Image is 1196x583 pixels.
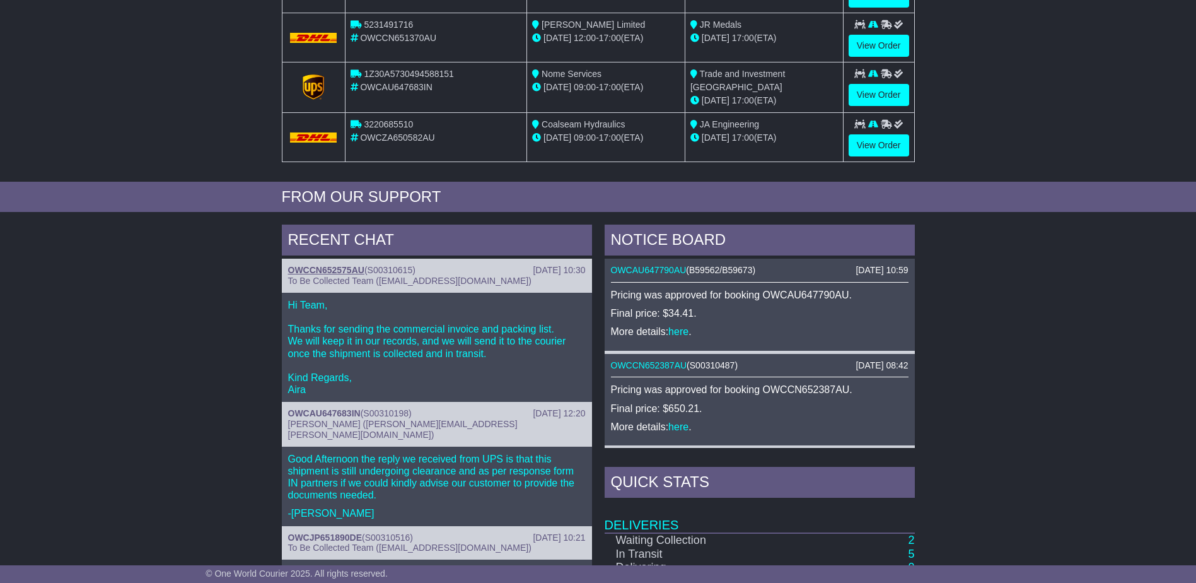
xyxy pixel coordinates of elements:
[288,543,531,553] span: To Be Collected Team ([EMAIL_ADDRESS][DOMAIN_NAME])
[599,132,621,143] span: 17:00
[908,534,914,546] a: 2
[574,33,596,43] span: 12:00
[908,561,914,574] a: 0
[690,360,735,370] span: S00310487
[668,421,688,432] a: here
[702,95,729,105] span: [DATE]
[282,225,592,259] div: RECENT CHAT
[288,265,586,276] div: ( )
[288,533,586,543] div: ( )
[206,568,388,579] span: © One World Courier 2025. All rights reserved.
[288,453,586,502] p: Good Afternoon the reply we received from UPS is that this shipment is still undergoing clearance...
[533,533,585,543] div: [DATE] 10:21
[611,360,687,370] a: OWCCN652387AU
[611,421,909,433] p: More details: .
[574,132,596,143] span: 09:00
[849,84,909,106] a: View Order
[611,326,909,338] p: More details: .
[303,74,324,100] img: GetCarrierServiceLogo
[605,467,915,501] div: Quick Stats
[690,94,838,107] div: (ETA)
[849,134,909,156] a: View Order
[689,265,752,275] span: B59562/B59673
[542,119,625,129] span: Coalseam Hydraulics
[856,265,908,276] div: [DATE] 10:59
[360,33,436,43] span: OWCCN651370AU
[364,69,453,79] span: 1Z30A5730494588151
[288,265,364,275] a: OWCCN652575AU
[611,265,687,275] a: OWCAU647790AU
[605,225,915,259] div: NOTICE BOARD
[732,33,754,43] span: 17:00
[700,20,741,30] span: JR Medals
[611,360,909,371] div: ( )
[288,408,586,419] div: ( )
[288,276,531,286] span: To Be Collected Team ([EMAIL_ADDRESS][DOMAIN_NAME])
[290,132,337,143] img: DHL.png
[690,69,785,92] span: Trade and Investment [GEOGRAPHIC_DATA]
[856,360,908,371] div: [DATE] 08:42
[599,33,621,43] span: 17:00
[599,82,621,92] span: 17:00
[849,35,909,57] a: View Order
[288,419,518,440] span: [PERSON_NAME] ([PERSON_NAME][EMAIL_ADDRESS][PERSON_NAME][DOMAIN_NAME])
[532,32,680,45] div: - (ETA)
[611,307,909,319] p: Final price: $34.41.
[543,132,571,143] span: [DATE]
[543,82,571,92] span: [DATE]
[365,533,410,543] span: S00310516
[368,265,413,275] span: S00310615
[282,188,915,206] div: FROM OUR SUPPORT
[702,33,729,43] span: [DATE]
[605,501,915,533] td: Deliveries
[542,20,645,30] span: [PERSON_NAME] Limited
[533,408,585,419] div: [DATE] 12:20
[360,82,432,92] span: OWCAU647683IN
[611,289,909,301] p: Pricing was approved for booking OWCAU647790AU.
[288,533,363,543] a: OWCJP651890DE
[364,119,413,129] span: 3220685510
[532,131,680,144] div: - (ETA)
[605,561,786,575] td: Delivering
[732,95,754,105] span: 17:00
[533,265,585,276] div: [DATE] 10:30
[611,265,909,276] div: ( )
[532,81,680,94] div: - (ETA)
[702,132,729,143] span: [DATE]
[605,548,786,562] td: In Transit
[543,33,571,43] span: [DATE]
[700,119,759,129] span: JA Engineering
[288,507,586,519] p: -[PERSON_NAME]
[574,82,596,92] span: 09:00
[290,33,337,43] img: DHL.png
[690,131,838,144] div: (ETA)
[542,69,601,79] span: Nome Services
[363,408,409,418] span: S00310198
[611,384,909,396] p: Pricing was approved for booking OWCCN652387AU.
[908,548,914,560] a: 5
[668,326,688,337] a: here
[288,408,361,418] a: OWCAU647683IN
[364,20,413,30] span: 5231491716
[360,132,434,143] span: OWCZA650582AU
[611,403,909,415] p: Final price: $650.21.
[732,132,754,143] span: 17:00
[605,533,786,548] td: Waiting Collection
[690,32,838,45] div: (ETA)
[288,299,586,396] p: Hi Team, Thanks for sending the commercial invoice and packing list. We will keep it in our recor...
